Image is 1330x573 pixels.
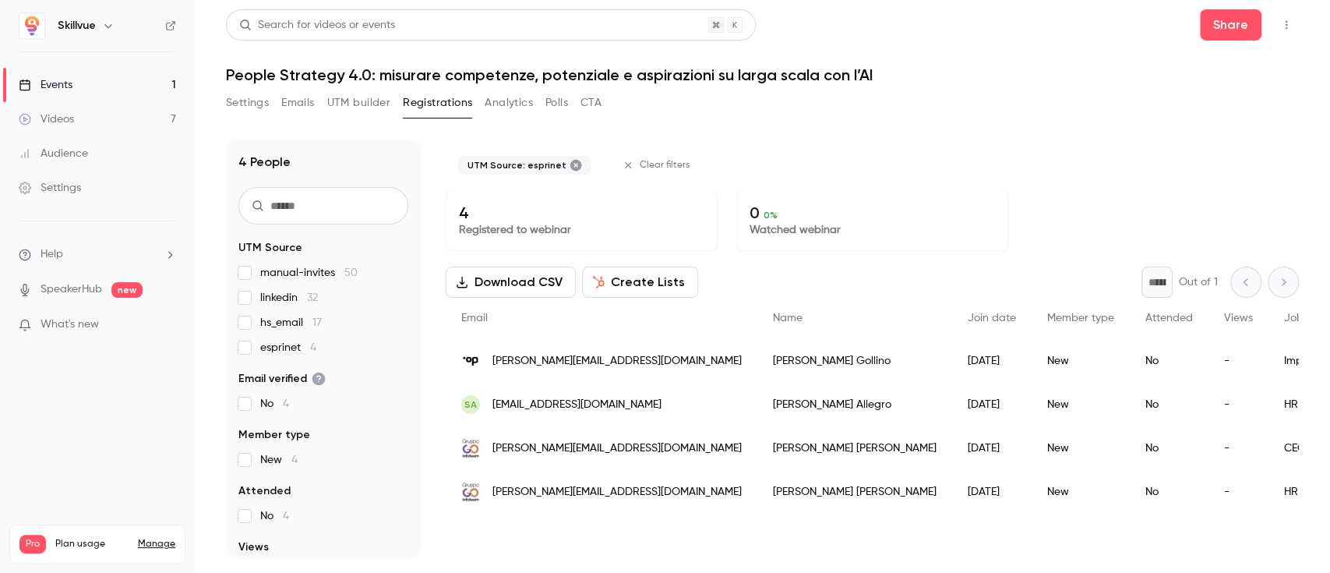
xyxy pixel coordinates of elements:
span: Plan usage [55,538,129,550]
span: Attended [1145,313,1193,324]
span: No [260,396,289,412]
p: Out of 1 [1179,274,1218,290]
h1: 4 People [238,153,291,172]
div: [PERSON_NAME] Allegro [757,383,952,426]
span: New [260,452,298,468]
span: No [260,508,289,524]
div: No [1130,470,1208,514]
span: Help [41,246,63,263]
div: Settings [19,180,81,196]
span: manual-invites [260,265,358,281]
span: Pro [19,535,46,554]
img: tab_domain_overview_orange.svg [65,90,77,103]
p: Watched webinar [750,222,995,238]
span: [PERSON_NAME][EMAIL_ADDRESS][DOMAIN_NAME] [492,440,742,457]
div: New [1032,470,1130,514]
div: Keyword (traffico) [174,92,259,102]
p: 4 [459,203,704,222]
span: UTM Source [238,240,302,256]
button: Download CSV [446,267,576,298]
div: [PERSON_NAME] [PERSON_NAME] [757,426,952,470]
img: iopgroup.it [461,352,480,370]
button: Create Lists [582,267,698,298]
img: goinfoteam.it [461,439,480,458]
button: Share [1200,9,1261,41]
button: UTM builder [327,90,390,115]
span: 4 [291,455,298,465]
img: Skillvue [19,13,44,38]
span: 50 [344,267,358,278]
div: [PERSON_NAME] [PERSON_NAME] [757,470,952,514]
div: [DATE] [952,383,1032,426]
img: goinfoteam.it [461,483,480,501]
span: Email verified [238,371,326,387]
span: Name [773,313,803,324]
span: Email [461,313,488,324]
div: Dominio [82,92,119,102]
span: Clear filters [640,159,690,172]
div: - [1208,383,1268,426]
span: SA [464,398,477,412]
div: No [1130,426,1208,470]
div: [PERSON_NAME]: [DOMAIN_NAME] [41,41,223,53]
span: esprinet [260,340,316,355]
div: - [1208,470,1268,514]
div: [DATE] [952,426,1032,470]
div: v 4.0.25 [44,25,76,37]
span: Member type [238,427,310,443]
div: - [1208,426,1268,470]
h6: Skillvue [58,18,96,34]
span: Attended [238,483,291,499]
span: 32 [307,292,318,303]
span: hs_email [260,315,322,331]
a: SpeakerHub [41,281,102,298]
p: Registered to webinar [459,222,704,238]
div: No [1130,383,1208,426]
span: 17 [312,317,322,328]
div: No [1130,339,1208,383]
div: [DATE] [952,339,1032,383]
span: 0 % [764,210,778,221]
img: tab_keywords_by_traffic_grey.svg [157,90,169,103]
span: Views [1224,313,1253,324]
span: linkedin [260,290,318,306]
img: website_grey.svg [25,41,37,53]
span: UTM Source: esprinet [467,159,566,172]
div: [PERSON_NAME] Gollino [757,339,952,383]
span: 4 [283,398,289,409]
span: [PERSON_NAME][EMAIL_ADDRESS][DOMAIN_NAME] [492,353,742,370]
div: Events [19,77,72,93]
div: Search for videos or events [239,17,395,34]
span: What's new [41,317,99,333]
span: Member type [1047,313,1114,324]
span: [EMAIL_ADDRESS][DOMAIN_NAME] [492,397,661,413]
span: Job title [1284,313,1325,324]
div: Audience [19,146,88,161]
div: [DATE] [952,470,1032,514]
button: Remove "esprinet" from selected "UTM Source" filter [570,159,582,172]
div: New [1032,339,1130,383]
div: - [1208,339,1268,383]
a: Manage [138,538,175,550]
button: CTA [580,90,601,115]
span: [PERSON_NAME][EMAIL_ADDRESS][DOMAIN_NAME] [492,484,742,500]
span: Views [238,539,269,555]
div: New [1032,426,1130,470]
span: 4 [283,511,289,522]
p: 0 [750,203,995,222]
button: Emails [281,90,314,115]
span: 4 [310,342,316,353]
div: Videos [19,111,74,127]
button: Clear filters [616,153,700,178]
button: Polls [545,90,568,115]
button: Analytics [485,90,533,115]
li: help-dropdown-opener [19,246,176,263]
div: New [1032,383,1130,426]
button: Registrations [403,90,472,115]
button: Settings [226,90,269,115]
h1: People Strategy 4.0: misurare competenze, potenziale e aspirazioni su larga scala con l’AI [226,65,1299,84]
span: Join date [968,313,1016,324]
span: new [111,282,143,298]
img: logo_orange.svg [25,25,37,37]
